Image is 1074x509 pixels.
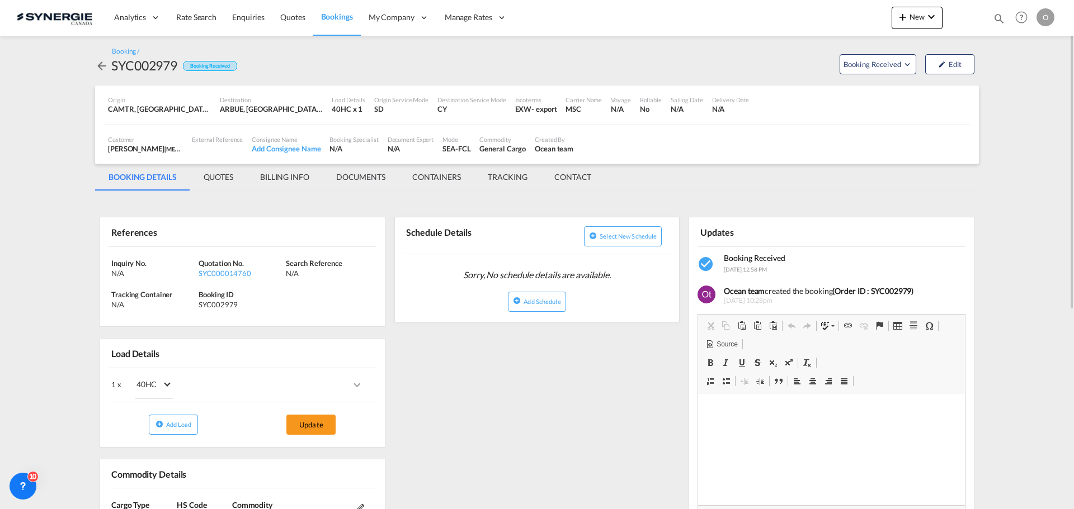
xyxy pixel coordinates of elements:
div: SEA-FCL [442,144,470,154]
div: 40HC x 1 [332,104,365,114]
div: Mode [442,135,470,144]
div: Delivery Date [712,96,750,104]
md-tab-item: BOOKING DETAILS [95,164,190,191]
div: Booking Specialist [329,135,378,144]
span: Booking Received [844,59,902,70]
div: SYC002979 [111,56,177,74]
a: Table [890,318,906,333]
div: O [1037,8,1054,26]
a: Strike Through [750,355,765,370]
a: Insert Horizontal Line [906,318,921,333]
span: Quotes [280,12,305,22]
a: Copy (Ctrl+C) [718,318,734,333]
div: Document Expert [388,135,434,144]
div: N/A [111,299,196,310]
a: Underline (Ctrl+U) [734,355,750,370]
span: Rate Search [176,12,216,22]
a: Undo (Ctrl+Z) [784,318,799,333]
div: N/A [712,104,750,114]
a: Remove Format [799,355,815,370]
a: Insert/Remove Bulleted List [718,374,734,388]
a: Cut (Ctrl+X) [703,318,718,333]
div: SYC000014760 [199,268,283,278]
div: created the booking [724,286,957,297]
span: Add Schedule [524,298,560,305]
div: MSC [566,104,602,114]
span: [DATE] 12:58 PM [724,266,767,273]
div: SYC002979 [199,299,283,310]
span: Select new schedule [600,232,657,240]
span: Bookings [321,12,353,21]
button: Update [286,415,336,435]
div: CY [437,104,506,114]
div: N/A [286,268,370,278]
a: Decrease Indent [737,374,752,388]
a: Bold (Ctrl+B) [703,355,718,370]
span: Tracking Container [111,290,172,299]
iframe: Editor, editor2 [698,393,965,505]
span: [DATE] 10:28pm [724,296,957,306]
span: Booking ID [199,290,234,299]
span: Source [715,340,737,349]
md-tab-item: CONTACT [541,164,605,191]
a: Anchor [872,318,887,333]
a: Link (Ctrl+K) [840,318,856,333]
div: Incoterms [515,96,557,104]
div: External Reference [192,135,243,144]
div: [PERSON_NAME] [108,144,183,154]
md-tab-item: CONTAINERS [399,164,474,191]
a: Paste as plain text (Ctrl+Shift+V) [750,318,765,333]
a: Align Right [821,374,836,388]
div: Ocean team [535,144,573,154]
div: Updates [698,222,829,241]
button: icon-plus 400-fgNewicon-chevron-down [892,7,943,29]
a: Italic (Ctrl+I) [718,355,734,370]
div: Booking / [112,47,139,56]
a: Justify [836,374,852,388]
div: N/A [111,268,196,278]
div: Rollable [640,96,662,104]
button: Open demo menu [840,54,916,74]
md-icon: icon-plus-circle [513,297,521,305]
a: Block Quote [771,374,786,388]
div: Add Consignee Name [252,144,321,154]
button: icon-pencilEdit [925,54,974,74]
a: Insert/Remove Numbered List [703,374,718,388]
md-tab-item: DOCUMENTS [323,164,399,191]
div: N/A [611,104,630,114]
md-icon: icon-plus 400-fg [896,10,910,23]
span: [MEDICAL_DATA] Transport Service S.A [164,144,271,153]
b: Ocean team [724,286,765,296]
div: icon-arrow-left [95,56,111,74]
span: Help [1012,8,1031,27]
div: Help [1012,8,1037,28]
md-tab-item: BILLING INFO [247,164,323,191]
a: Spell Check As You Type [818,318,837,333]
span: Manage Rates [445,12,492,23]
md-icon: icon-plus-circle [156,420,163,428]
div: Voyage [611,96,630,104]
span: Search Reference [286,259,342,268]
span: Booking Received [724,253,785,263]
div: Carrier Name [566,96,602,104]
span: Analytics [114,12,146,23]
md-icon: icon-chevron-down [925,10,938,23]
a: Paste (Ctrl+V) [734,318,750,333]
md-icon: icons/ic_keyboard_arrow_right_black_24px.svg [350,378,364,392]
span: Enquiries [232,12,265,22]
a: Increase Indent [752,374,768,388]
md-pagination-wrapper: Use the left and right arrow keys to navigate between tabs [95,164,605,191]
a: Source [703,337,741,351]
div: icon-magnify [993,12,1005,29]
b: (Order ID : SYC002979) [832,286,913,296]
div: Origin Service Mode [374,96,428,104]
span: My Company [369,12,414,23]
a: Insert Special Character [921,318,937,333]
div: Commodity [479,135,526,144]
div: No [640,104,662,114]
div: Sailing Date [671,96,703,104]
md-tab-item: QUOTES [190,164,247,191]
a: Redo (Ctrl+Y) [799,318,815,333]
div: SD [374,104,428,114]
